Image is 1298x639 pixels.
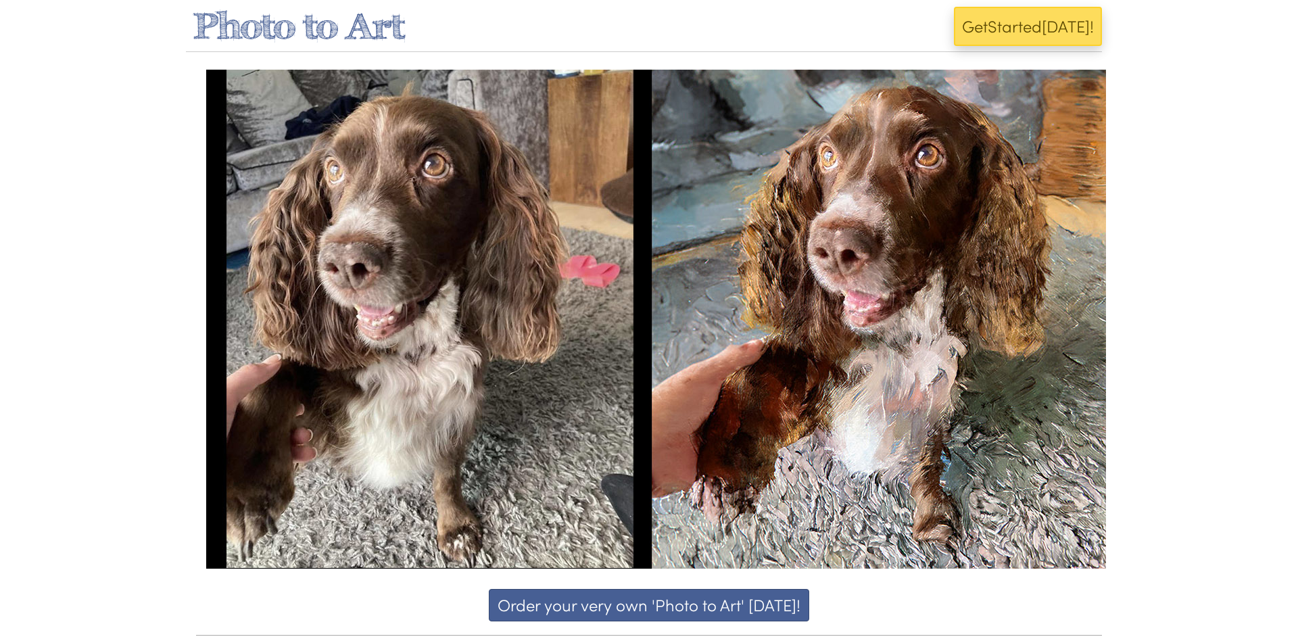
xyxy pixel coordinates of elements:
[206,70,1106,569] img: 4-Fudge.jpg
[193,5,405,47] a: Photo to Art
[962,15,988,37] span: Get
[1023,15,1042,37] span: ed
[489,589,809,621] button: Order your very own 'Photo to Art' [DATE]!
[954,7,1102,46] button: GetStarted[DATE]!
[196,589,1102,621] a: Order your very own 'Photo to Art' [DATE]!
